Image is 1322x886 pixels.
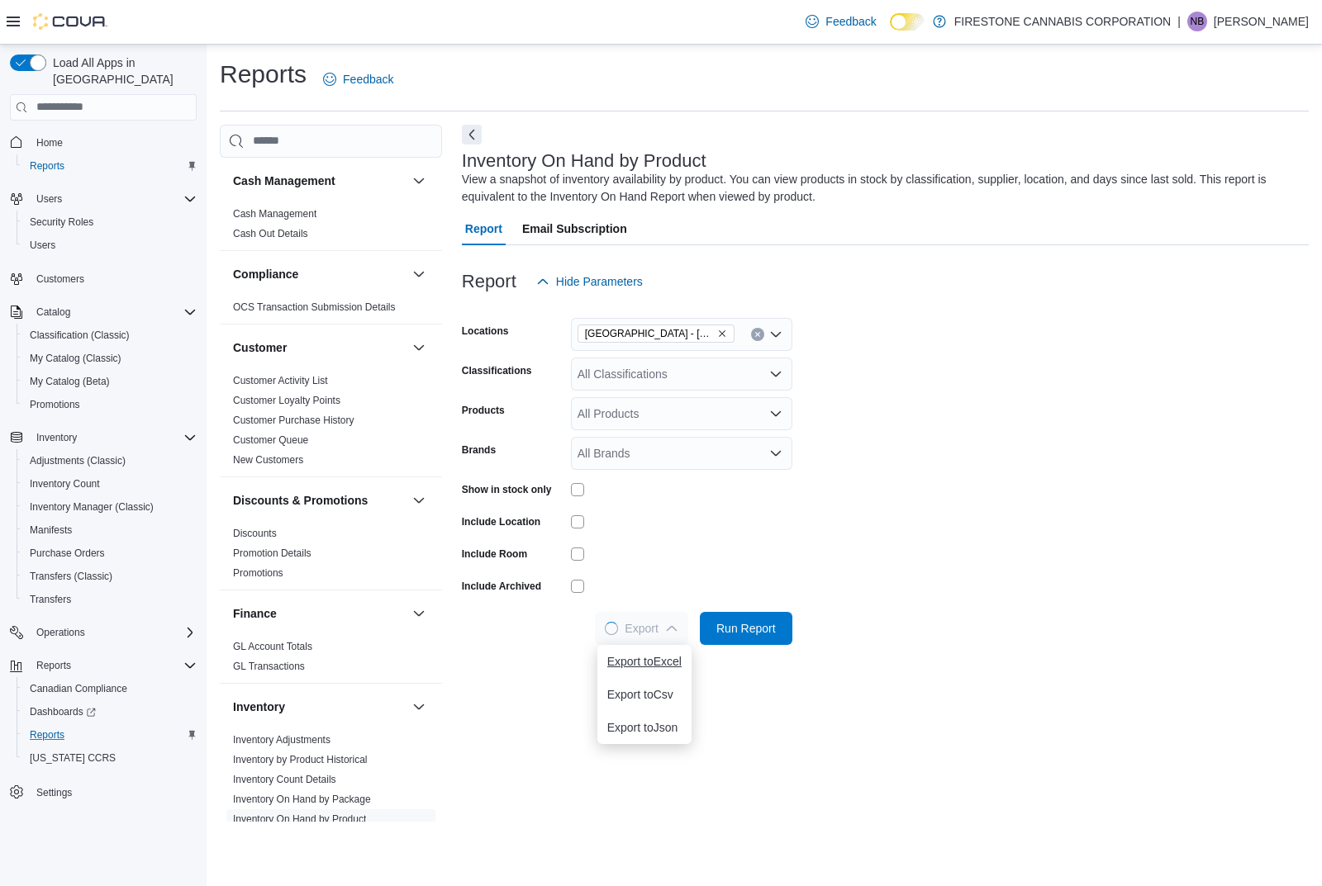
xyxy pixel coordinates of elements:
[769,447,782,460] button: Open list of options
[462,547,527,561] label: Include Room
[23,348,197,368] span: My Catalog (Classic)
[233,699,406,715] button: Inventory
[769,328,782,341] button: Open list of options
[233,641,312,652] a: GL Account Totals
[578,325,735,343] span: Cannabis Station - Edmonton
[17,370,203,393] button: My Catalog (Beta)
[233,266,298,282] h3: Compliance
[233,774,336,785] a: Inventory Count Details
[17,677,203,700] button: Canadian Compliance
[30,524,72,537] span: Manifests
[462,580,541,593] label: Include Archived
[233,547,311,559] a: Promotion Details
[233,699,285,715] h3: Inventory
[3,654,203,677] button: Reports
[769,367,782,381] button: Open list of options
[23,543,197,563] span: Purchase Orders
[23,212,197,232] span: Security Roles
[462,515,540,528] label: Include Location
[700,612,792,645] button: Run Report
[30,428,83,448] button: Inventory
[233,208,316,220] a: Cash Management
[233,414,354,427] span: Customer Purchase History
[23,702,197,722] span: Dashboards
[30,682,127,695] span: Canadian Compliance
[17,519,203,542] button: Manifests
[46,54,197,88] span: Load All Apps in [GEOGRAPHIC_DATA]
[23,474,107,494] a: Inventory Count
[23,212,100,232] a: Security Roles
[17,746,203,770] button: [US_STATE] CCRS
[462,125,482,145] button: Next
[233,395,340,406] a: Customer Loyalty Points
[17,472,203,495] button: Inventory Count
[233,207,316,220] span: Cash Management
[233,228,308,239] a: Cash Out Details
[233,173,335,189] h3: Cash Management
[233,813,366,825] a: Inventory On Hand by Product
[30,216,93,229] span: Security Roles
[30,623,92,642] button: Operations
[233,454,303,466] a: New Customers
[597,645,692,678] button: Export toExcel
[233,793,371,806] span: Inventory On Hand by Package
[30,751,116,765] span: [US_STATE] CCRS
[30,547,105,560] span: Purchase Orders
[233,660,305,673] span: GL Transactions
[233,640,312,653] span: GL Account Totals
[23,235,197,255] span: Users
[36,306,70,319] span: Catalog
[23,679,197,699] span: Canadian Compliance
[409,490,429,510] button: Discounts & Promotions
[30,329,130,342] span: Classification (Classic)
[23,590,197,609] span: Transfers
[17,723,203,746] button: Reports
[3,426,203,449] button: Inventory
[10,124,197,847] nav: Complex example
[36,786,72,799] span: Settings
[17,347,203,370] button: My Catalog (Classic)
[220,637,442,683] div: Finance
[17,700,203,723] a: Dashboards
[233,605,277,622] h3: Finance
[30,239,55,252] span: Users
[30,268,197,289] span: Customers
[233,173,406,189] button: Cash Management
[233,434,308,447] span: Customer Queue
[30,132,197,153] span: Home
[233,754,368,765] a: Inventory by Product Historical
[343,71,393,88] span: Feedback
[36,272,84,286] span: Customers
[30,398,80,411] span: Promotions
[1191,12,1205,31] span: nb
[233,266,406,282] button: Compliance
[23,590,78,609] a: Transfers
[30,269,91,289] a: Customers
[233,339,287,356] h3: Customer
[23,395,87,415] a: Promotions
[23,520,78,540] a: Manifests
[462,325,509,338] label: Locations
[585,325,714,342] span: [GEOGRAPHIC_DATA] - [GEOGRAPHIC_DATA]
[23,235,62,255] a: Users
[23,566,119,586] a: Transfers (Classic)
[233,374,328,387] span: Customer Activity List
[17,588,203,611] button: Transfers
[17,495,203,519] button: Inventory Manager (Classic)
[23,348,128,368] a: My Catalog (Classic)
[607,688,682,701] span: Export to Csv
[462,443,496,457] label: Brands
[462,151,706,171] h3: Inventory On Hand by Product
[220,204,442,250] div: Cash Management
[220,58,307,91] h1: Reports
[220,297,442,324] div: Compliance
[23,748,197,768] span: Washington CCRS
[233,492,368,509] h3: Discounts & Promotions
[17,154,203,178] button: Reports
[23,325,197,345] span: Classification (Classic)
[233,528,277,539] a: Discounts
[462,404,505,417] label: Products
[233,227,308,240] span: Cash Out Details
[23,372,117,391] a: My Catalog (Beta)
[233,301,396,314] span: OCS Transaction Submission Details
